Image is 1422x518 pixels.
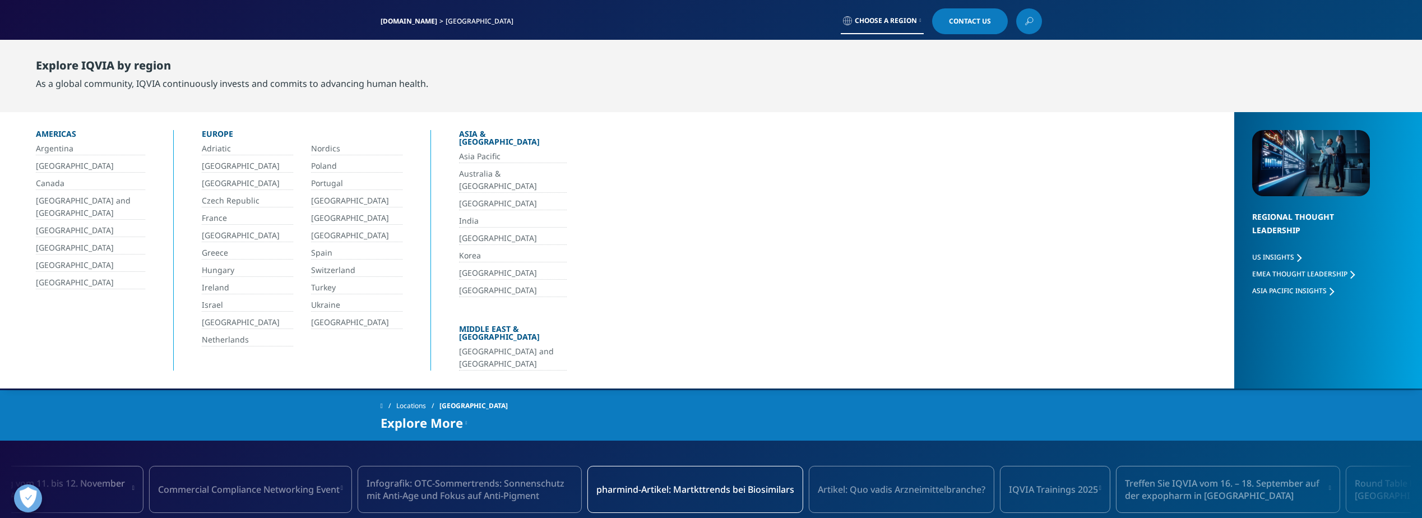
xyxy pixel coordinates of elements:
[818,483,985,496] span: Artikel: Quo vadis Arzneimittelbranche?
[36,59,428,77] div: Explore IQVIA by region
[202,195,293,207] a: Czech Republic
[158,483,340,496] span: Commercial Compliance Networking Event
[202,212,293,225] a: France
[459,249,567,262] a: Korea
[36,130,145,142] div: Americas
[14,484,42,512] button: Präferenzen öffnen
[311,299,402,312] a: Ukraine
[202,130,402,142] div: Europe
[36,160,145,173] a: [GEOGRAPHIC_DATA]
[36,142,145,155] a: Argentina
[311,229,402,242] a: [GEOGRAPHIC_DATA]
[36,259,145,272] a: [GEOGRAPHIC_DATA]
[459,197,567,210] a: [GEOGRAPHIC_DATA]
[36,242,145,255] a: [GEOGRAPHIC_DATA]
[1252,269,1347,279] span: EMEA Thought Leadership
[311,160,402,173] a: Poland
[459,345,567,371] a: [GEOGRAPHIC_DATA] and [GEOGRAPHIC_DATA]
[202,247,293,260] a: Greece
[855,16,917,25] span: Choose a Region
[1000,466,1110,513] a: IQVIA Trainings 2025
[1252,210,1370,251] div: Regional Thought Leadership
[459,284,567,297] a: [GEOGRAPHIC_DATA]
[202,281,293,294] a: Ireland
[439,396,508,416] span: [GEOGRAPHIC_DATA]
[149,466,352,513] div: 2 / 16
[396,396,439,416] a: Locations
[202,334,293,346] a: Netherlands
[367,477,573,502] span: Infografik: OTC-Sommertrends: Sonnenschutz mit Anti-Age und Fokus auf Anti-Pigment
[587,466,803,513] a: pharmind-Artikel: Martkttrends bei Biosimilars
[1116,466,1340,513] a: Treffen Sie IQVIA vom 16. – 18. September auf der expopharm in [GEOGRAPHIC_DATA]
[1252,286,1327,295] span: Asia Pacific Insights
[1116,466,1340,513] div: 7 / 16
[809,466,994,513] a: Artikel: Quo vadis Arzneimittelbranche?
[381,16,437,26] a: [DOMAIN_NAME]
[202,229,293,242] a: [GEOGRAPHIC_DATA]
[358,466,582,513] a: Infografik: OTC-Sommertrends: Sonnenschutz mit Anti-Age und Fokus auf Anti-Pigment
[311,195,402,207] a: [GEOGRAPHIC_DATA]
[949,18,991,25] span: Contact Us
[311,212,402,225] a: [GEOGRAPHIC_DATA]
[459,215,567,228] a: India
[202,264,293,277] a: Hungary
[459,232,567,245] a: [GEOGRAPHIC_DATA]
[311,142,402,155] a: Nordics
[1252,252,1301,262] a: US Insights
[311,177,402,190] a: Portugal
[596,483,794,496] span: pharmind-Artikel: Martkttrends bei Biosimilars
[311,247,402,260] a: Spain
[475,39,1042,92] nav: Primary
[809,466,994,513] div: 5 / 16
[932,8,1008,34] a: Contact Us
[36,224,145,237] a: [GEOGRAPHIC_DATA]
[202,299,293,312] a: Israel
[1000,466,1110,513] div: 6 / 16
[1125,477,1328,502] span: Treffen Sie IQVIA vom 16. – 18. September auf der expopharm in [GEOGRAPHIC_DATA]
[358,466,582,513] div: 3 / 16
[311,281,402,294] a: Turkey
[1252,252,1294,262] span: US Insights
[1252,130,1370,196] img: 2093_analyzing-data-using-big-screen-display-and-laptop.png
[202,142,293,155] a: Adriatic
[459,267,567,280] a: [GEOGRAPHIC_DATA]
[149,466,352,513] a: Commercial Compliance Networking Event
[459,130,567,150] div: Asia & [GEOGRAPHIC_DATA]
[36,276,145,289] a: [GEOGRAPHIC_DATA]
[36,77,428,90] div: As a global community, IQVIA continuously invests and commits to advancing human health.
[459,325,567,345] div: Middle East & [GEOGRAPHIC_DATA]
[311,264,402,277] a: Switzerland
[1009,483,1098,496] span: IQVIA Trainings 2025
[36,177,145,190] a: Canada
[36,195,145,220] a: [GEOGRAPHIC_DATA] and [GEOGRAPHIC_DATA]
[446,17,518,26] div: [GEOGRAPHIC_DATA]
[587,466,803,513] div: 4 / 16
[459,168,567,193] a: Australia & [GEOGRAPHIC_DATA]
[381,416,463,429] span: Explore More
[311,316,402,329] a: [GEOGRAPHIC_DATA]
[459,150,567,163] a: Asia Pacific
[202,160,293,173] a: [GEOGRAPHIC_DATA]
[202,177,293,190] a: [GEOGRAPHIC_DATA]
[1252,286,1334,295] a: Asia Pacific Insights
[202,316,293,329] a: [GEOGRAPHIC_DATA]
[1252,269,1355,279] a: EMEA Thought Leadership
